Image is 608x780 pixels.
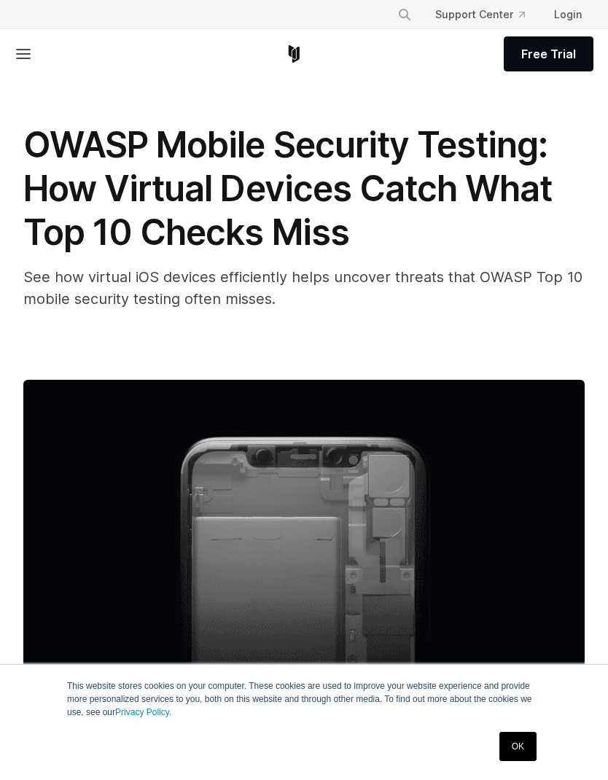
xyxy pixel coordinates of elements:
[23,123,552,254] span: OWASP Mobile Security Testing: How Virtual Devices Catch What Top 10 Checks Miss
[115,707,171,717] a: Privacy Policy.
[67,679,541,719] p: This website stores cookies on your computer. These cookies are used to improve your website expe...
[386,1,593,28] div: Navigation Menu
[285,45,303,63] a: Corellium Home
[521,45,576,63] span: Free Trial
[424,1,537,28] a: Support Center
[504,36,593,71] a: Free Trial
[542,1,593,28] a: Login
[391,1,418,28] button: Search
[23,380,585,754] img: OWASP Mobile Security Testing: How Virtual Devices Catch What Top 10 Checks Miss
[499,732,537,761] a: OK
[23,268,582,308] span: See how virtual iOS devices efficiently helps uncover threats that OWASP Top 10 mobile security t...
